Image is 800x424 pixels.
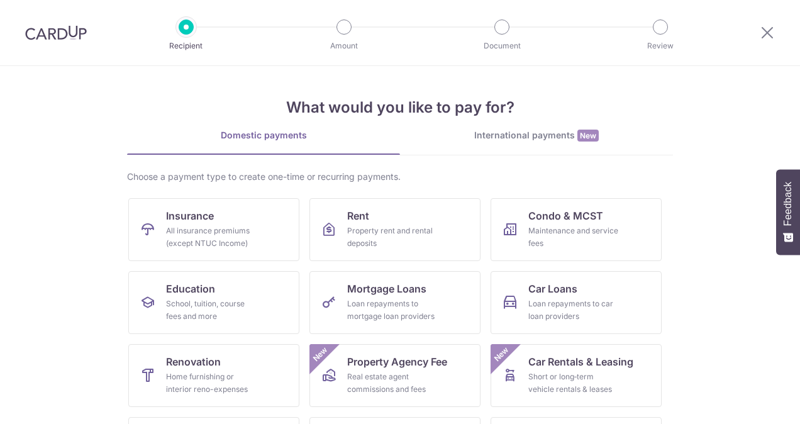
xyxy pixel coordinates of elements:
a: Condo & MCSTMaintenance and service fees [491,198,662,261]
p: Review [614,40,707,52]
span: Renovation [166,354,221,369]
a: InsuranceAll insurance premiums (except NTUC Income) [128,198,299,261]
div: Maintenance and service fees [528,225,619,250]
div: Short or long‑term vehicle rentals & leases [528,371,619,396]
a: Car LoansLoan repayments to car loan providers [491,271,662,334]
a: RentProperty rent and rental deposits [309,198,481,261]
button: Feedback - Show survey [776,169,800,255]
span: Feedback [782,182,794,226]
span: Car Rentals & Leasing [528,354,633,369]
div: School, tuition, course fees and more [166,298,257,323]
a: Mortgage LoansLoan repayments to mortgage loan providers [309,271,481,334]
div: Loan repayments to car loan providers [528,298,619,323]
a: Car Rentals & LeasingShort or long‑term vehicle rentals & leasesNew [491,344,662,407]
span: Car Loans [528,281,577,296]
span: Condo & MCST [528,208,603,223]
div: Loan repayments to mortgage loan providers [347,298,438,323]
p: Amount [297,40,391,52]
div: Real estate agent commissions and fees [347,371,438,396]
span: Mortgage Loans [347,281,426,296]
span: New [310,344,331,365]
span: Rent [347,208,369,223]
a: EducationSchool, tuition, course fees and more [128,271,299,334]
a: Property Agency FeeReal estate agent commissions and feesNew [309,344,481,407]
span: Education [166,281,215,296]
span: New [577,130,599,142]
img: CardUp [25,25,87,40]
div: International payments [400,129,673,142]
div: Property rent and rental deposits [347,225,438,250]
span: Insurance [166,208,214,223]
a: RenovationHome furnishing or interior reno-expenses [128,344,299,407]
div: Choose a payment type to create one-time or recurring payments. [127,170,673,183]
span: Property Agency Fee [347,354,447,369]
div: Domestic payments [127,129,400,142]
div: All insurance premiums (except NTUC Income) [166,225,257,250]
div: Home furnishing or interior reno-expenses [166,371,257,396]
p: Document [455,40,548,52]
span: New [491,344,512,365]
p: Recipient [140,40,233,52]
h4: What would you like to pay for? [127,96,673,119]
